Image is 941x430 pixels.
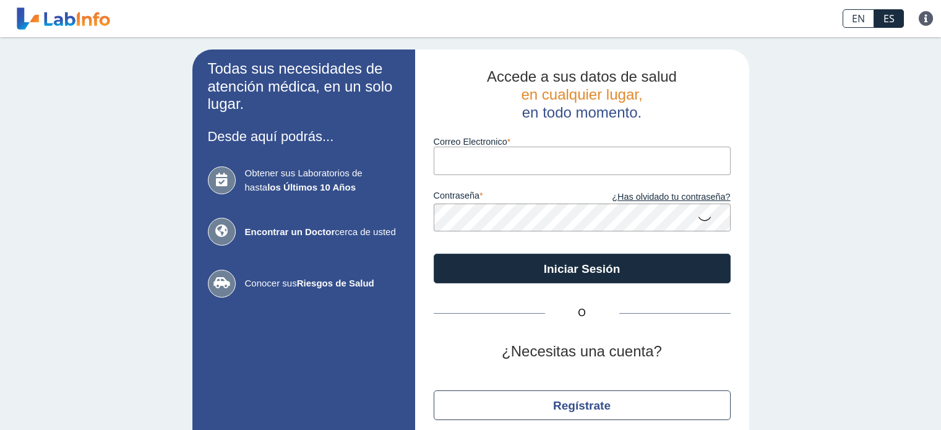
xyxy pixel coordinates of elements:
label: contraseña [434,191,582,204]
span: Conocer sus [245,277,400,291]
a: ¿Has olvidado tu contraseña? [582,191,731,204]
button: Regístrate [434,390,731,420]
b: Encontrar un Doctor [245,226,335,237]
b: Riesgos de Salud [297,278,374,288]
span: Obtener sus Laboratorios de hasta [245,166,400,194]
span: en todo momento. [522,104,642,121]
a: ES [874,9,904,28]
h2: Todas sus necesidades de atención médica, en un solo lugar. [208,60,400,113]
h3: Desde aquí podrás... [208,129,400,144]
label: Correo Electronico [434,137,731,147]
span: Accede a sus datos de salud [487,68,677,85]
span: cerca de usted [245,225,400,239]
span: en cualquier lugar, [521,86,642,103]
button: Iniciar Sesión [434,254,731,283]
span: O [545,306,619,320]
a: EN [843,9,874,28]
h2: ¿Necesitas una cuenta? [434,343,731,361]
iframe: Help widget launcher [831,382,927,416]
b: los Últimos 10 Años [267,182,356,192]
